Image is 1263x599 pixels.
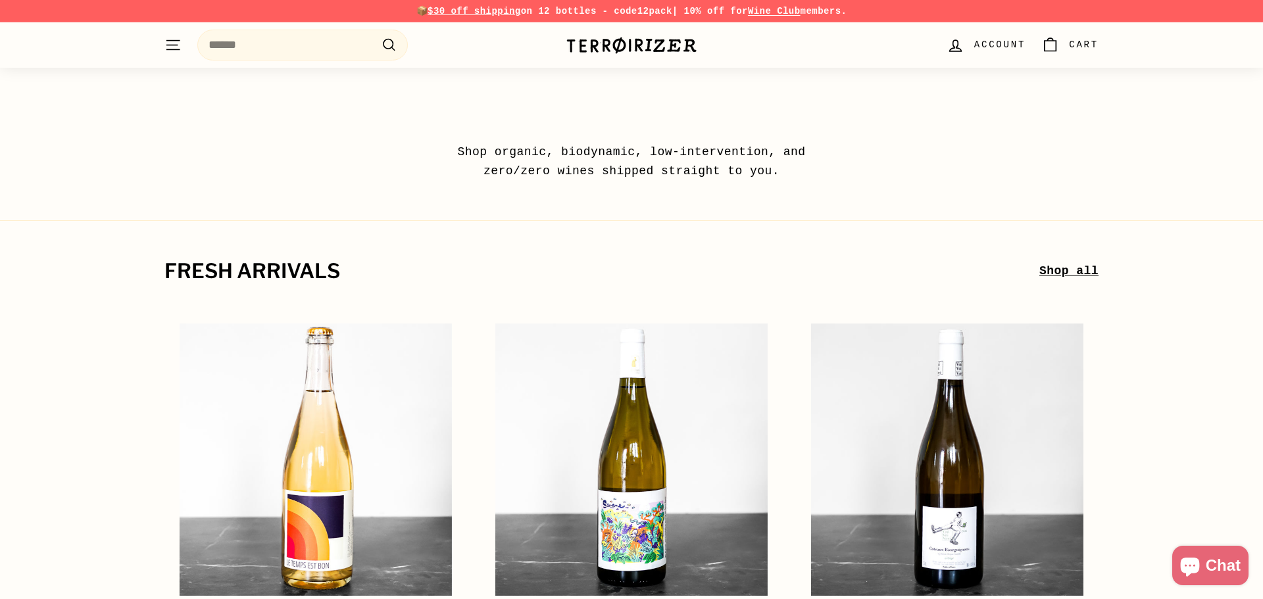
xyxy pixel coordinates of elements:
[428,143,835,181] p: Shop organic, biodynamic, low-intervention, and zero/zero wines shipped straight to you.
[428,6,521,16] span: $30 off shipping
[939,26,1033,64] a: Account
[974,37,1026,52] span: Account
[1039,262,1099,281] a: Shop all
[1069,37,1099,52] span: Cart
[1033,26,1106,64] a: Cart
[164,4,1099,18] p: 📦 on 12 bottles - code | 10% off for members.
[164,260,1039,283] h2: fresh arrivals
[748,6,801,16] a: Wine Club
[637,6,672,16] strong: 12pack
[1168,546,1252,588] inbox-online-store-chat: Shopify online store chat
